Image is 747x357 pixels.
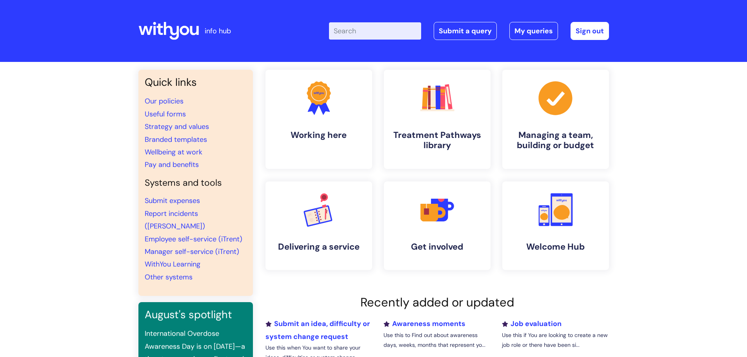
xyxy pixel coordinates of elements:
[145,109,186,119] a: Useful forms
[383,319,465,328] a: Awareness moments
[205,25,231,37] p: info hub
[145,259,200,269] a: WithYou Learning
[509,242,603,252] h4: Welcome Hub
[571,22,609,40] a: Sign out
[272,242,366,252] h4: Delivering a service
[502,330,609,350] p: Use this if You are looking to create a new job role or there have been si...
[384,70,491,169] a: Treatment Pathways library
[265,295,609,310] h2: Recently added or updated
[502,319,562,328] a: Job evaluation
[145,96,184,106] a: Our policies
[145,147,202,157] a: Wellbeing at work
[434,22,497,40] a: Submit a query
[509,130,603,151] h4: Managing a team, building or budget
[383,330,490,350] p: Use this to Find out about awareness days, weeks, months that represent yo...
[145,272,193,282] a: Other systems
[390,242,484,252] h4: Get involved
[272,130,366,140] h4: Working here
[145,247,239,256] a: Manager self-service (iTrent)
[384,181,491,270] a: Get involved
[145,308,247,321] h3: August's spotlight
[145,196,200,205] a: Submit expenses
[329,22,609,40] div: | -
[145,160,199,169] a: Pay and benefits
[145,135,207,144] a: Branded templates
[145,234,242,244] a: Employee self-service (iTrent)
[145,178,247,188] h4: Systems and tools
[509,22,558,40] a: My queries
[329,22,421,40] input: Search
[390,130,484,151] h4: Treatment Pathways library
[145,122,209,131] a: Strategy and values
[145,209,205,231] a: Report incidents ([PERSON_NAME])
[265,319,370,341] a: Submit an idea, difficulty or system change request
[265,70,372,169] a: Working here
[265,181,372,270] a: Delivering a service
[502,181,609,270] a: Welcome Hub
[145,76,247,89] h3: Quick links
[502,70,609,169] a: Managing a team, building or budget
